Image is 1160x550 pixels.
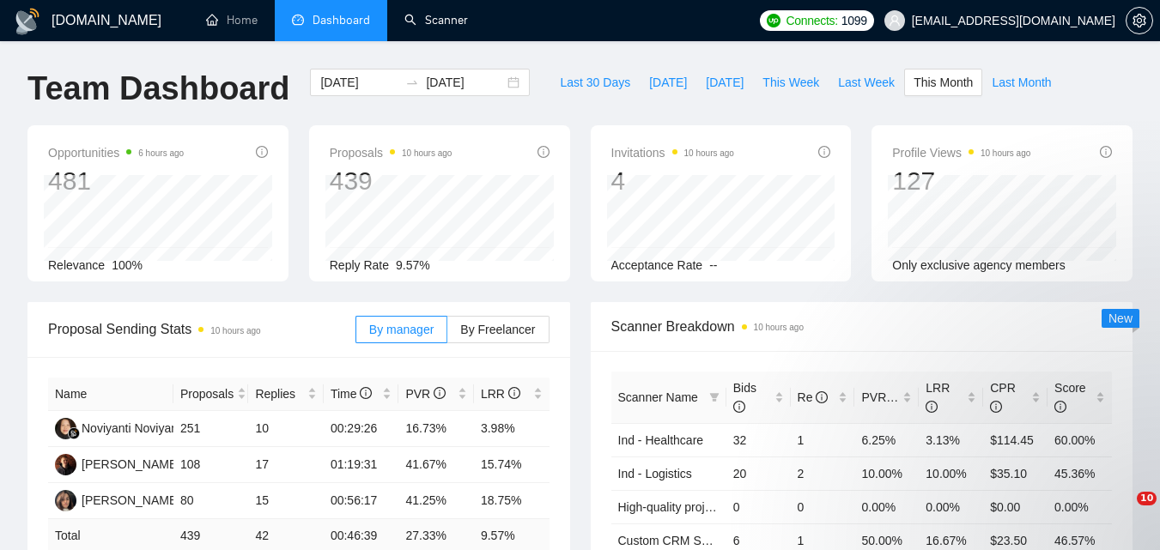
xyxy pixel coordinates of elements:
span: Scanner Name [618,390,698,404]
td: 108 [173,447,249,483]
a: AS[PERSON_NAME] [55,456,180,470]
a: Ind - Healthcare [618,433,704,447]
input: End date [426,73,504,92]
span: This Week [762,73,819,92]
span: dashboard [292,14,304,26]
td: 10 [248,411,324,447]
a: KA[PERSON_NAME] [55,493,180,506]
a: Ind - Logistics [618,467,692,480]
span: Last 30 Days [560,73,630,92]
span: Time [331,387,372,401]
span: This Month [914,73,973,92]
span: info-circle [818,146,830,158]
span: Profile Views [892,142,1030,163]
th: Proposals [173,378,249,411]
a: NNNoviyanti Noviyanti [55,420,184,434]
td: 32 [726,423,791,456]
span: New [1108,311,1133,325]
div: 4 [611,165,734,197]
span: to [405,76,419,89]
time: 10 hours ago [684,148,734,158]
button: [DATE] [640,69,696,96]
button: This Month [904,69,982,96]
td: 15 [248,483,324,519]
span: Last Week [838,73,895,92]
span: Dashboard [313,13,370,27]
td: 2 [791,456,855,490]
span: info-circle [733,401,745,413]
td: 0.00% [919,490,983,523]
span: -- [709,258,717,272]
span: LRR [481,387,520,401]
a: Custom CRM System [618,534,734,547]
div: 481 [48,165,184,197]
td: 0 [791,490,855,523]
span: Last Month [992,73,1051,92]
th: Name [48,378,173,411]
button: This Week [753,69,829,96]
time: 10 hours ago [754,323,804,332]
button: setting [1126,7,1153,34]
span: setting [1127,14,1152,27]
span: info-circle [537,146,550,158]
td: 251 [173,411,249,447]
span: swap-right [405,76,419,89]
td: 00:29:26 [324,411,399,447]
td: 0.00% [854,490,919,523]
img: KA [55,490,76,511]
span: Reply Rate [330,258,389,272]
td: 41.25% [398,483,474,519]
th: Replies [248,378,324,411]
span: Opportunities [48,142,184,163]
span: info-circle [1100,146,1112,158]
button: [DATE] [696,69,753,96]
h1: Team Dashboard [27,69,289,109]
span: [DATE] [649,73,687,92]
div: 127 [892,165,1030,197]
span: Re [798,390,829,404]
span: Acceptance Rate [611,258,703,272]
a: searchScanner [404,13,468,27]
span: Proposals [330,142,452,163]
td: 20 [726,456,791,490]
span: Connects: [786,11,837,30]
td: 15.74% [474,447,550,483]
span: info-circle [816,391,828,403]
span: Bids [733,381,756,414]
td: $0.00 [983,490,1048,523]
td: 16.73% [398,411,474,447]
div: [PERSON_NAME] [82,491,180,510]
time: 10 hours ago [981,148,1030,158]
span: By Freelancer [460,323,535,336]
button: Last 30 Days [550,69,640,96]
a: setting [1126,14,1153,27]
img: gigradar-bm.png [68,427,80,439]
iframe: Intercom live chat [1102,492,1143,533]
span: By manager [369,323,434,336]
div: 439 [330,165,452,197]
td: 3.98% [474,411,550,447]
td: 41.67% [398,447,474,483]
span: info-circle [360,387,372,399]
td: 01:19:31 [324,447,399,483]
span: 9.57% [396,258,430,272]
td: 80 [173,483,249,519]
span: PVR [405,387,446,401]
span: info-circle [508,387,520,399]
span: Score [1054,381,1086,414]
a: High-quality projects for [PERSON_NAME] [618,500,847,514]
input: Start date [320,73,398,92]
span: user [889,15,901,27]
div: [PERSON_NAME] [82,455,180,474]
span: Proposals [180,384,234,403]
time: 10 hours ago [402,148,452,158]
span: Replies [255,384,304,403]
td: 0 [726,490,791,523]
span: Invitations [611,142,734,163]
span: CPR [990,381,1016,414]
span: Scanner Breakdown [611,316,1113,337]
img: upwork-logo.png [767,14,780,27]
span: info-circle [256,146,268,158]
span: Only exclusive agency members [892,258,1066,272]
span: filter [709,392,720,402]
